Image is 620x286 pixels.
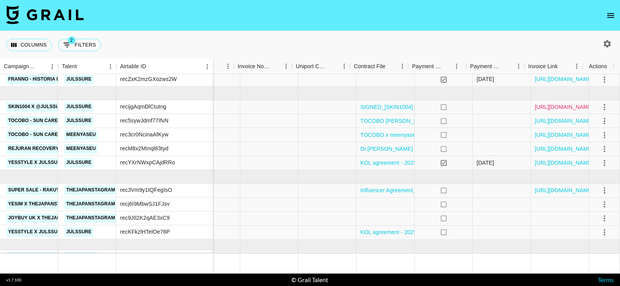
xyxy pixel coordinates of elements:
[68,36,76,44] span: 2
[6,277,21,283] div: v 1.7.100
[360,103,485,111] a: SIGNED_[SKIN1004] B2B Agreement_julssure.pdf
[77,61,88,72] button: Sort
[6,116,113,126] a: TOCOBO - Sun Care Press Kit campaign
[535,131,593,139] a: [URL][DOMAIN_NAME]
[64,158,93,167] a: julssure
[64,74,93,84] a: julssure
[64,185,117,195] a: thejapanstagram
[360,159,456,167] a: KOL agreement - 2025 Julssure V2.pdf
[116,59,213,74] div: Airtable ID
[598,226,611,239] button: select merge strategy
[120,159,175,167] div: recYXrNWxpCAjdRRo
[120,117,169,125] div: rec5sywJdmf77IfvN
[502,61,513,72] button: Sort
[6,213,92,223] a: JOYBUY UK x Thejapanstagram
[598,114,611,127] button: select merge strategy
[535,145,593,153] a: [URL][DOMAIN_NAME]
[6,227,113,237] a: Yesstyle x Julssure - SEPTIEMBRE 2025
[598,156,611,169] button: select merge strategy
[6,74,81,84] a: Franno - Historia de Amor
[120,131,169,139] div: rec3cr0NcinaAfKyw
[291,276,328,284] div: © Grail Talent
[598,128,611,141] button: select merge strategy
[296,59,327,74] div: Uniport Contact Email
[571,60,582,72] button: Menu
[176,59,234,74] div: PO Number
[603,8,618,23] button: open drawer
[6,199,79,209] a: YESIM x thejapanstagram
[6,102,104,112] a: SKIN1004 x @julssure First Collab
[477,76,494,83] div: 30/7/2025
[105,61,116,72] button: Menu
[535,76,593,83] a: [URL][DOMAIN_NAME]
[64,144,98,153] a: meenyaseu
[234,59,292,74] div: Invoice Notes
[6,130,113,140] a: TOCOBO - Sun Care Press Kit campaign
[598,73,611,86] button: select merge strategy
[558,61,568,72] button: Sort
[589,59,607,74] div: Actions
[513,60,524,72] button: Menu
[58,39,101,51] button: Show filters
[120,214,170,222] div: rec9JIl2K2qAE3xC9
[201,61,213,72] button: Menu
[386,61,396,72] button: Sort
[6,39,52,51] button: Select columns
[360,131,456,139] a: TOCOBO x meenyaseu contract -1.pdf
[360,229,456,236] a: KOL agreement - 2025 Julssure V2.pdf
[120,59,146,74] div: Airtable ID
[354,59,385,74] div: Contract File
[338,60,350,72] button: Menu
[535,103,593,111] a: [URL][DOMAIN_NAME]
[120,103,166,111] div: recijgAqmDlCtutng
[64,116,93,126] a: julssure
[6,185,140,195] a: Super Sale - Rakuten Travel [GEOGRAPHIC_DATA]
[120,145,169,153] div: recM8x2MInql83tyd
[36,61,46,72] button: Sort
[222,60,234,72] button: Menu
[598,251,611,264] button: select merge strategy
[442,61,453,72] button: Sort
[360,117,480,125] a: TOCOBO [PERSON_NAME] contract signed.pdf
[62,59,77,74] div: Talent
[470,59,502,74] div: Payment Sent Date
[360,145,524,153] a: Dr.[PERSON_NAME] & Yas @meenyaseu CONTRACT signed.pdf
[120,228,170,236] div: recKFkzlHTelOe76P
[598,184,611,197] button: select merge strategy
[327,61,338,72] button: Sort
[466,59,524,74] div: Payment Sent Date
[120,186,172,194] div: rec3Vm9y1tQFegIsO
[6,158,102,167] a: Yesstyle x Julssure - AGOSTO 2025
[598,100,611,114] button: select merge strategy
[120,76,177,83] div: recZxK2mzGXozws2W
[598,198,611,211] button: select merge strategy
[535,187,593,195] a: [URL][DOMAIN_NAME]
[292,59,350,74] div: Uniport Contact Email
[64,227,93,237] a: julssure
[269,61,280,72] button: Sort
[146,61,157,72] button: Sort
[238,59,269,74] div: Invoice Notes
[64,213,117,223] a: thejapanstagram
[412,59,442,74] div: Payment Sent
[280,60,292,72] button: Menu
[598,276,614,283] a: Terms
[6,5,84,24] img: Grail Talent
[64,199,117,209] a: thejapanstagram
[451,60,462,72] button: Menu
[120,200,170,208] div: recj6I9MbwSJ1FJsv
[396,60,408,72] button: Menu
[350,59,408,74] div: Contract File
[598,212,611,225] button: select merge strategy
[535,117,593,125] a: [URL][DOMAIN_NAME]
[64,102,93,112] a: julssure
[4,59,36,74] div: Campaign (Type)
[477,159,494,167] div: 27/8/2025
[209,61,220,72] button: Sort
[6,252,98,262] a: YessStyle - Mid-Term - NOVEMBER
[528,59,558,74] div: Invoice Link
[6,144,91,153] a: Rejuran Recovery - 345 cream
[598,142,611,155] button: select merge strategy
[535,159,593,167] a: [URL][DOMAIN_NAME]
[582,59,613,74] div: Actions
